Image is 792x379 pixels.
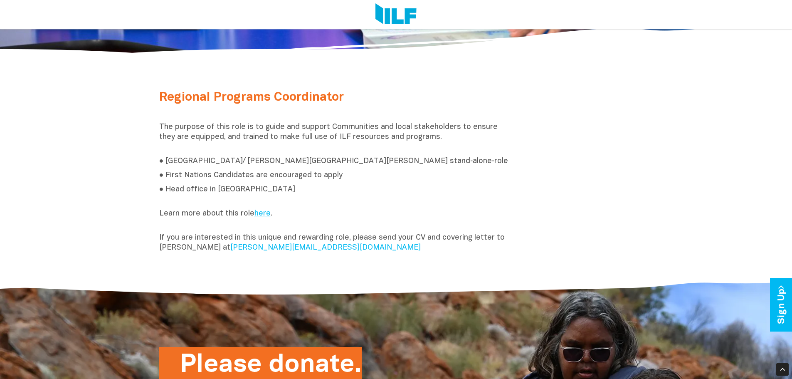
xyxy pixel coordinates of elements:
[230,244,421,251] a: [PERSON_NAME][EMAIL_ADDRESS][DOMAIN_NAME]
[159,171,512,181] p: ● First Nations Candidates are encouraged to apply
[159,233,512,253] p: If you are interested in this unique and rewarding role, please send your CV and covering letter ...
[159,209,512,229] p: Learn more about this role .
[375,3,417,26] img: Logo
[254,210,271,217] a: here
[159,156,512,166] p: ● [GEOGRAPHIC_DATA]/ [PERSON_NAME][GEOGRAPHIC_DATA][PERSON_NAME] stand‑alone‑role
[159,122,512,152] p: The purpose of this role is to guide and support Communities and local stakeholders to ensure the...
[159,91,512,118] h2: Regional Programs Coordinator
[776,363,789,376] div: Scroll Back to Top
[159,185,512,205] p: ● Head office in [GEOGRAPHIC_DATA]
